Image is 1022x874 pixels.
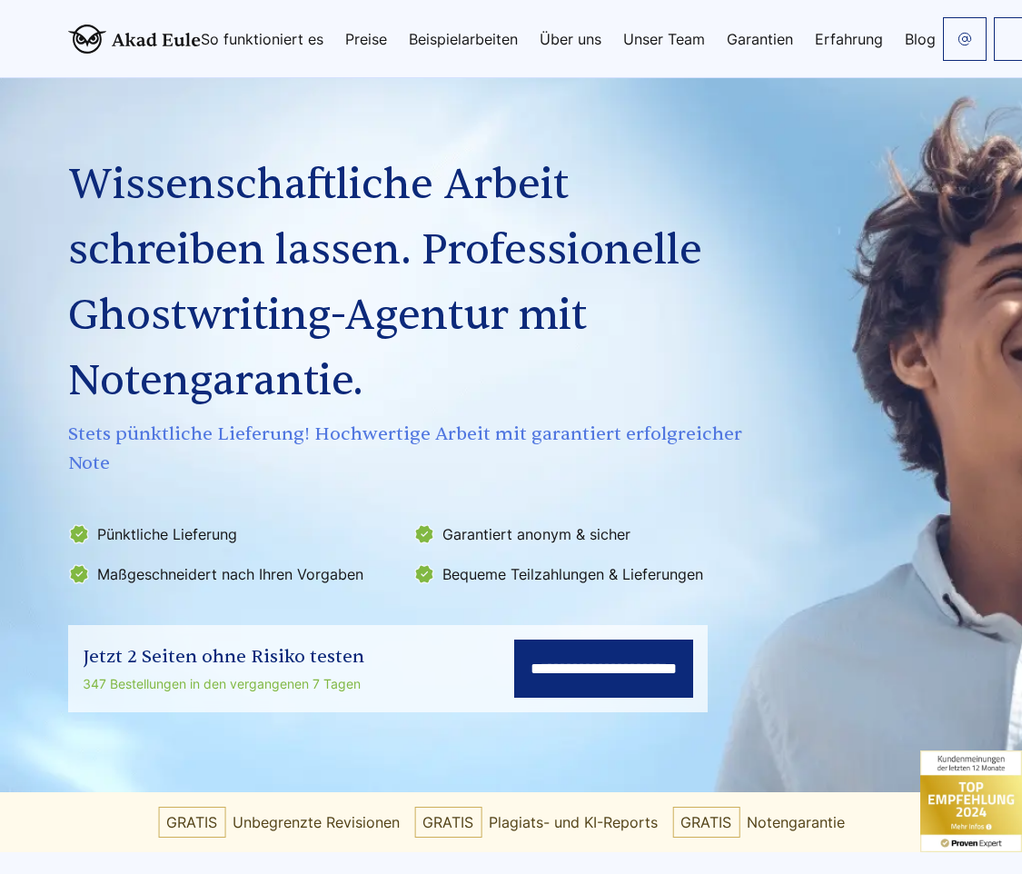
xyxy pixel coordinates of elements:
a: Garantien [727,32,793,46]
a: Preise [345,32,387,46]
img: email [958,32,972,46]
h1: Wissenschaftliche Arbeit schreiben lassen. Professionelle Ghostwriting-Agentur mit Notengarantie. [68,153,751,414]
span: Plagiats- und KI-Reports [489,808,658,837]
a: So funktioniert es [201,32,323,46]
li: Bequeme Teilzahlungen & Lieferungen [413,560,748,589]
a: Erfahrung [815,32,883,46]
li: Pünktliche Lieferung [68,520,402,549]
a: Blog [905,32,936,46]
span: GRATIS [672,807,739,838]
div: Jetzt 2 Seiten ohne Risiko testen [83,642,364,671]
span: GRATIS [158,807,225,838]
span: Notengarantie [747,808,845,837]
a: Unser Team [623,32,705,46]
span: Unbegrenzte Revisionen [233,808,400,837]
li: Maßgeschneidert nach Ihren Vorgaben [68,560,402,589]
div: 347 Bestellungen in den vergangenen 7 Tagen [83,673,364,695]
span: Stets pünktliche Lieferung! Hochwertige Arbeit mit garantiert erfolgreicher Note [68,420,751,478]
a: Über uns [540,32,601,46]
li: Garantiert anonym & sicher [413,520,748,549]
a: Beispielarbeiten [409,32,518,46]
span: GRATIS [414,807,481,838]
img: logo [68,25,201,54]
